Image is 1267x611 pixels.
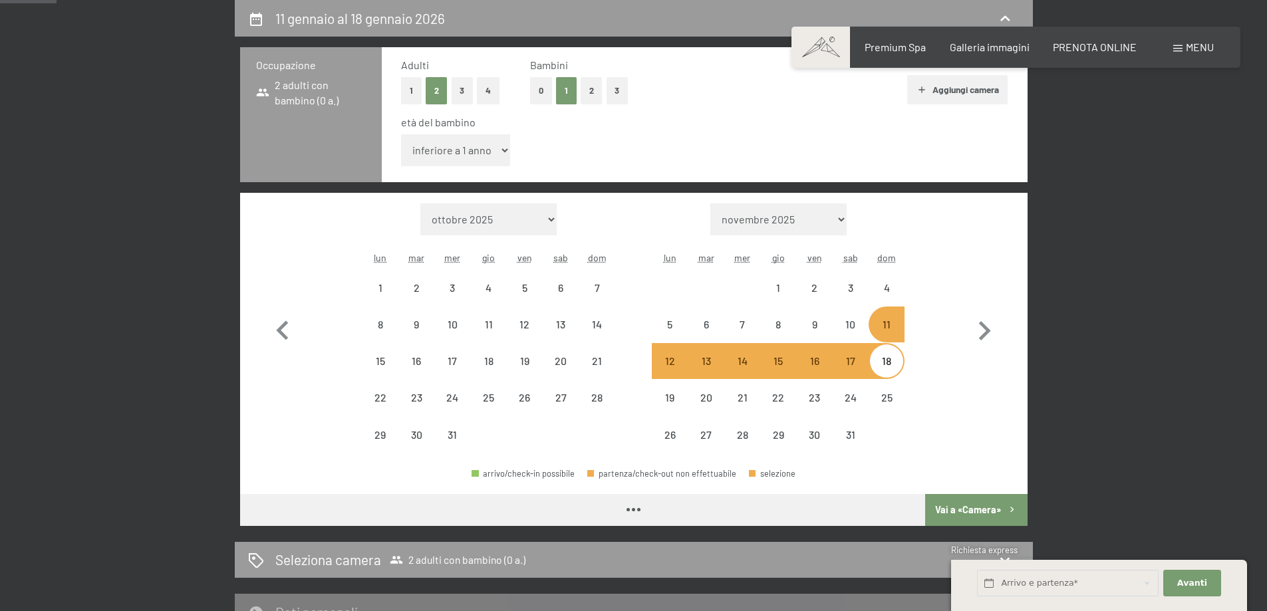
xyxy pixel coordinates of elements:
[588,252,607,263] abbr: domenica
[797,283,831,316] div: 2
[398,380,434,416] div: arrivo/check-in non effettuabile
[553,252,568,263] abbr: sabato
[652,343,688,379] div: arrivo/check-in non effettuabile
[726,392,759,426] div: 21
[1186,41,1214,53] span: Menu
[434,416,470,452] div: Wed Dec 31 2025
[869,306,905,342] div: Sun Jan 11 2026
[724,416,760,452] div: arrivo/check-in non effettuabile
[834,392,867,426] div: 24
[950,41,1030,53] a: Galleria immagini
[362,416,398,452] div: arrivo/check-in non effettuabile
[762,356,795,389] div: 15
[580,356,613,389] div: 21
[408,252,424,263] abbr: martedì
[434,269,470,305] div: arrivo/check-in non effettuabile
[807,252,822,263] abbr: venerdì
[508,356,541,389] div: 19
[263,203,302,453] button: Mese precedente
[653,356,686,389] div: 12
[869,343,905,379] div: Sun Jan 18 2026
[544,319,577,352] div: 13
[362,269,398,305] div: Mon Dec 01 2025
[398,416,434,452] div: arrivo/check-in non effettuabile
[544,392,577,426] div: 27
[364,392,397,426] div: 22
[869,269,905,305] div: arrivo/check-in non effettuabile
[471,306,507,342] div: arrivo/check-in non effettuabile
[398,269,434,305] div: arrivo/check-in non effettuabile
[760,416,796,452] div: arrivo/check-in non effettuabile
[471,306,507,342] div: Thu Dec 11 2025
[834,283,867,316] div: 3
[834,356,867,389] div: 17
[760,306,796,342] div: Thu Jan 08 2026
[690,356,723,389] div: 13
[760,416,796,452] div: Thu Jan 29 2026
[507,343,543,379] div: Fri Dec 19 2025
[444,252,460,263] abbr: mercoledì
[398,343,434,379] div: arrivo/check-in non effettuabile
[726,319,759,352] div: 7
[256,78,366,108] span: 2 adulti con bambino (0 a.)
[579,343,615,379] div: arrivo/check-in non effettuabile
[507,269,543,305] div: Fri Dec 05 2025
[398,269,434,305] div: Tue Dec 02 2025
[401,115,998,130] div: età del bambino
[436,392,469,426] div: 24
[664,252,676,263] abbr: lunedì
[543,380,579,416] div: arrivo/check-in non effettuabile
[400,429,433,463] div: 30
[760,306,796,342] div: arrivo/check-in non effettuabile
[471,343,507,379] div: Thu Dec 18 2025
[688,306,724,342] div: arrivo/check-in non effettuabile
[398,306,434,342] div: arrivo/check-in non effettuabile
[482,252,495,263] abbr: giovedì
[436,429,469,463] div: 31
[907,75,1008,104] button: Aggiungi camera
[364,356,397,389] div: 15
[652,380,688,416] div: arrivo/check-in non effettuabile
[530,59,568,71] span: Bambini
[434,343,470,379] div: Wed Dec 17 2025
[434,416,470,452] div: arrivo/check-in non effettuabile
[833,380,869,416] div: Sat Jan 24 2026
[688,416,724,452] div: Tue Jan 27 2026
[797,429,831,463] div: 30
[870,283,903,316] div: 4
[471,269,507,305] div: arrivo/check-in non effettuabile
[362,306,398,342] div: arrivo/check-in non effettuabile
[688,380,724,416] div: Tue Jan 20 2026
[472,469,575,478] div: arrivo/check-in possibile
[256,58,366,72] h3: Occupazione
[364,283,397,316] div: 1
[434,269,470,305] div: Wed Dec 03 2025
[579,343,615,379] div: Sun Dec 21 2025
[400,283,433,316] div: 2
[1053,41,1137,53] span: PRENOTA ONLINE
[698,252,714,263] abbr: martedì
[749,469,795,478] div: selezione
[834,429,867,463] div: 31
[362,343,398,379] div: Mon Dec 15 2025
[543,306,579,342] div: arrivo/check-in non effettuabile
[581,77,603,104] button: 2
[580,319,613,352] div: 14
[796,380,832,416] div: Fri Jan 23 2026
[869,343,905,379] div: arrivo/check-in non effettuabile
[471,269,507,305] div: Thu Dec 04 2025
[688,416,724,452] div: arrivo/check-in non effettuabile
[762,429,795,463] div: 29
[734,252,750,263] abbr: mercoledì
[507,306,543,342] div: Fri Dec 12 2025
[362,416,398,452] div: Mon Dec 29 2025
[472,319,505,352] div: 11
[796,416,832,452] div: Fri Jan 30 2026
[869,380,905,416] div: arrivo/check-in non effettuabile
[688,380,724,416] div: arrivo/check-in non effettuabile
[374,252,386,263] abbr: lunedì
[652,306,688,342] div: Mon Jan 05 2026
[543,306,579,342] div: Sat Dec 13 2025
[760,343,796,379] div: Thu Jan 15 2026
